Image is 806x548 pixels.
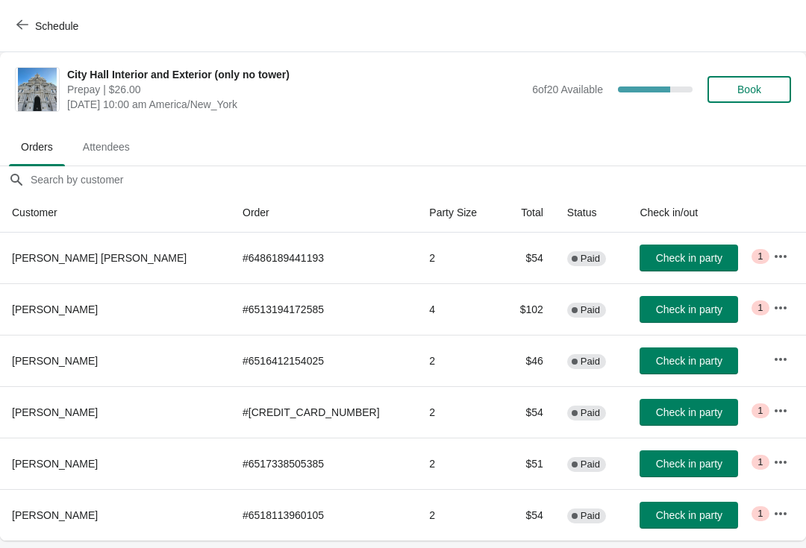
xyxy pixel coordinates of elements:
[12,303,98,315] span: [PERSON_NAME]
[71,133,142,160] span: Attendees
[231,335,417,386] td: # 6516412154025
[640,347,738,374] button: Check in party
[501,386,555,438] td: $54
[628,193,760,233] th: Check in/out
[35,20,78,32] span: Schedule
[656,458,722,470] span: Check in party
[501,438,555,489] td: $51
[640,399,738,426] button: Check in party
[737,84,761,95] span: Book
[501,283,555,335] td: $102
[757,508,763,520] span: 1
[231,233,417,283] td: # 6486189441193
[757,456,763,468] span: 1
[640,450,738,477] button: Check in party
[532,84,603,95] span: 6 of 20 Available
[640,502,738,529] button: Check in party
[18,68,57,111] img: City Hall Interior and Exterior (only no tower)
[417,335,500,386] td: 2
[757,405,763,417] span: 1
[231,438,417,489] td: # 6517338505385
[417,386,500,438] td: 2
[656,252,722,264] span: Check in party
[707,76,791,103] button: Book
[67,67,525,82] span: City Hall Interior and Exterior (only no tower)
[7,13,90,40] button: Schedule
[656,509,722,521] span: Check in party
[640,296,738,323] button: Check in party
[555,193,628,233] th: Status
[67,82,525,97] span: Prepay | $26.00
[656,355,722,367] span: Check in party
[12,355,98,367] span: [PERSON_NAME]
[231,283,417,335] td: # 6513194172585
[757,302,763,314] span: 1
[656,303,722,315] span: Check in party
[30,166,806,193] input: Search by customer
[9,133,65,160] span: Orders
[581,459,600,470] span: Paid
[757,251,763,262] span: 1
[581,253,600,265] span: Paid
[231,489,417,541] td: # 6518113960105
[581,356,600,368] span: Paid
[67,97,525,112] span: [DATE] 10:00 am America/New_York
[501,193,555,233] th: Total
[417,438,500,489] td: 2
[417,283,500,335] td: 4
[501,335,555,386] td: $46
[501,233,555,283] td: $54
[12,509,98,521] span: [PERSON_NAME]
[581,304,600,316] span: Paid
[231,193,417,233] th: Order
[656,406,722,418] span: Check in party
[12,406,98,418] span: [PERSON_NAME]
[417,489,500,541] td: 2
[12,252,187,264] span: [PERSON_NAME] [PERSON_NAME]
[417,193,500,233] th: Party Size
[640,245,738,271] button: Check in party
[581,407,600,419] span: Paid
[231,386,417,438] td: # [CREDIT_CARD_NUMBER]
[501,489,555,541] td: $54
[417,233,500,283] td: 2
[12,458,98,470] span: [PERSON_NAME]
[581,510,600,522] span: Paid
